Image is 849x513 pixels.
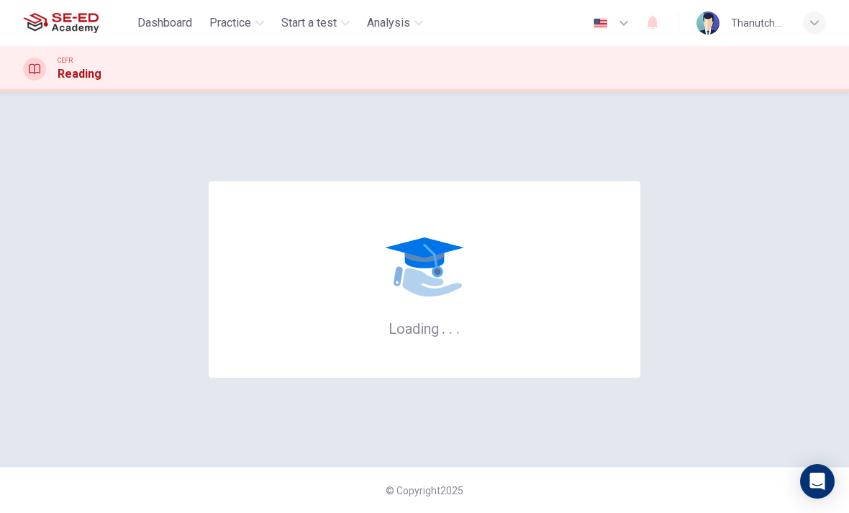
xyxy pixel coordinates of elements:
[361,10,429,36] button: Analysis
[389,319,460,337] h6: Loading
[137,14,192,32] span: Dashboard
[448,315,453,339] h6: .
[367,14,410,32] span: Analysis
[696,12,719,35] img: Profile picture
[591,18,609,29] img: en
[23,9,132,37] a: SE-ED Academy logo
[386,485,463,496] span: © Copyright 2025
[441,315,446,339] h6: .
[209,14,251,32] span: Practice
[731,14,786,32] div: Thanutchaphon Butdee
[281,14,337,32] span: Start a test
[58,55,73,65] span: CEFR
[800,464,835,499] div: Open Intercom Messenger
[58,65,101,83] h1: Reading
[23,9,99,37] img: SE-ED Academy logo
[455,315,460,339] h6: .
[204,10,270,36] button: Practice
[276,10,355,36] button: Start a test
[132,10,198,36] button: Dashboard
